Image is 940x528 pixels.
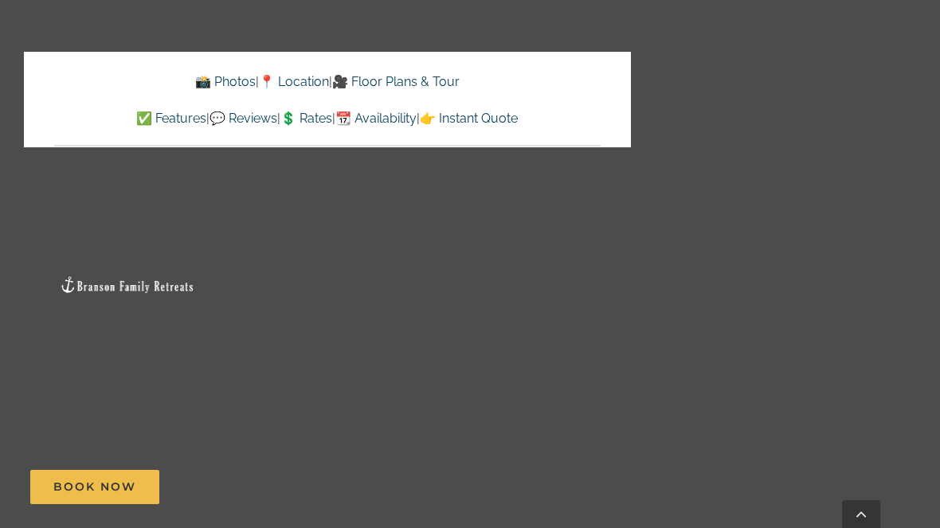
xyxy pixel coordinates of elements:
p: | | [54,72,600,92]
p: | | | | [54,108,600,129]
a: 💲 Rates [280,111,332,126]
a: 👉 Instant Quote [420,111,518,126]
span: Book Now [53,480,136,494]
a: 📆 Availability [335,111,417,126]
img: Branson Family Retreats Logo [60,276,195,294]
a: Book Now [30,470,159,504]
a: 📸 Photos [195,74,256,89]
a: ✅ Features [136,111,206,126]
a: 📍 Location [259,74,329,89]
a: 💬 Reviews [210,111,277,126]
a: 🎥 Floor Plans & Tour [332,74,460,89]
